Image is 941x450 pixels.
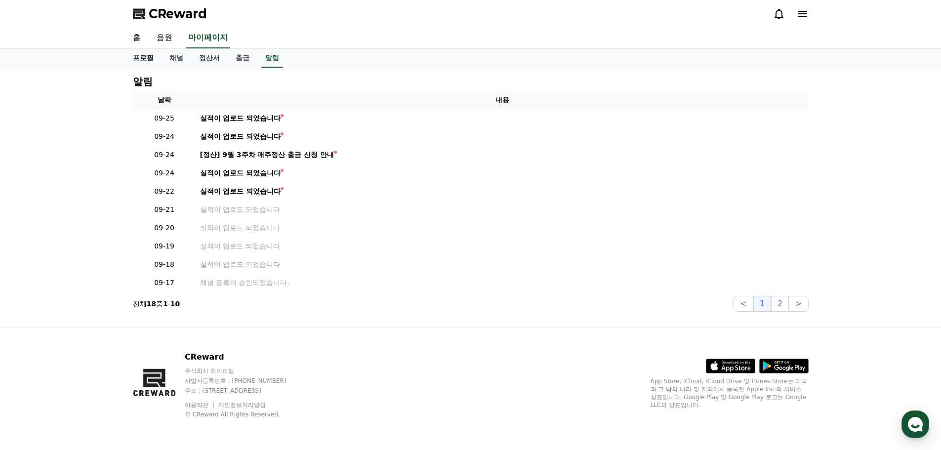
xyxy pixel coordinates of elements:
a: 출금 [228,49,257,68]
a: 실적이 업로드 되었습니다 [200,223,805,233]
span: 설정 [153,328,164,336]
p: 09-18 [137,259,192,270]
strong: 1 [163,300,168,308]
a: 홈 [125,28,149,48]
button: 1 [753,296,771,312]
p: 09-24 [137,150,192,160]
div: 실적이 업로드 되었습니다 [200,186,281,197]
p: © CReward All Rights Reserved. [185,410,305,418]
p: 주소 : [STREET_ADDRESS] [185,387,305,395]
span: 대화 [90,328,102,336]
div: [정산] 9월 3주차 매주정산 출금 신청 안내 [200,150,334,160]
p: 사업자등록번호 : [PHONE_NUMBER] [185,377,305,385]
span: 홈 [31,328,37,336]
div: 실적이 업로드 되었습니다 [200,168,281,178]
p: 전체 중 - [133,299,180,309]
p: 주식회사 와이피랩 [185,367,305,375]
a: 실적이 업로드 되었습니다 [200,113,805,123]
a: 실적이 업로드 되었습니다 [200,259,805,270]
p: CReward [185,351,305,363]
p: 09-19 [137,241,192,251]
div: 실적이 업로드 되었습니다 [200,113,281,123]
strong: 18 [147,300,156,308]
p: 채널 등록이 승인되었습니다. [200,278,805,288]
a: 프로필 [125,49,162,68]
a: 채널 [162,49,191,68]
a: 설정 [127,313,190,338]
a: 알림 [261,49,283,68]
a: [정산] 9월 3주차 매주정산 출금 신청 안내 [200,150,805,160]
div: 실적이 업로드 되었습니다 [200,131,281,142]
p: 09-20 [137,223,192,233]
a: 이용약관 [185,402,216,409]
button: < [734,296,753,312]
p: 09-22 [137,186,192,197]
span: CReward [149,6,207,22]
a: 정산서 [191,49,228,68]
a: CReward [133,6,207,22]
a: 홈 [3,313,65,338]
a: 대화 [65,313,127,338]
button: > [789,296,808,312]
a: 마이페이지 [186,28,230,48]
a: 음원 [149,28,180,48]
a: 실적이 업로드 되었습니다 [200,131,805,142]
button: 2 [771,296,789,312]
p: 09-24 [137,131,192,142]
th: 날짜 [133,91,196,109]
a: 실적이 업로드 되었습니다 [200,186,805,197]
a: 실적이 업로드 되었습니다 [200,168,805,178]
p: 09-17 [137,278,192,288]
h4: 알림 [133,76,153,87]
a: 개인정보처리방침 [218,402,266,409]
p: 09-21 [137,205,192,215]
p: 09-25 [137,113,192,123]
a: 실적이 업로드 되었습니다 [200,205,805,215]
p: 09-24 [137,168,192,178]
a: 실적이 업로드 되었습니다 [200,241,805,251]
th: 내용 [196,91,809,109]
p: App Store, iCloud, iCloud Drive 및 iTunes Store는 미국과 그 밖의 나라 및 지역에서 등록된 Apple Inc.의 서비스 상표입니다. Goo... [651,377,809,409]
strong: 10 [170,300,180,308]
